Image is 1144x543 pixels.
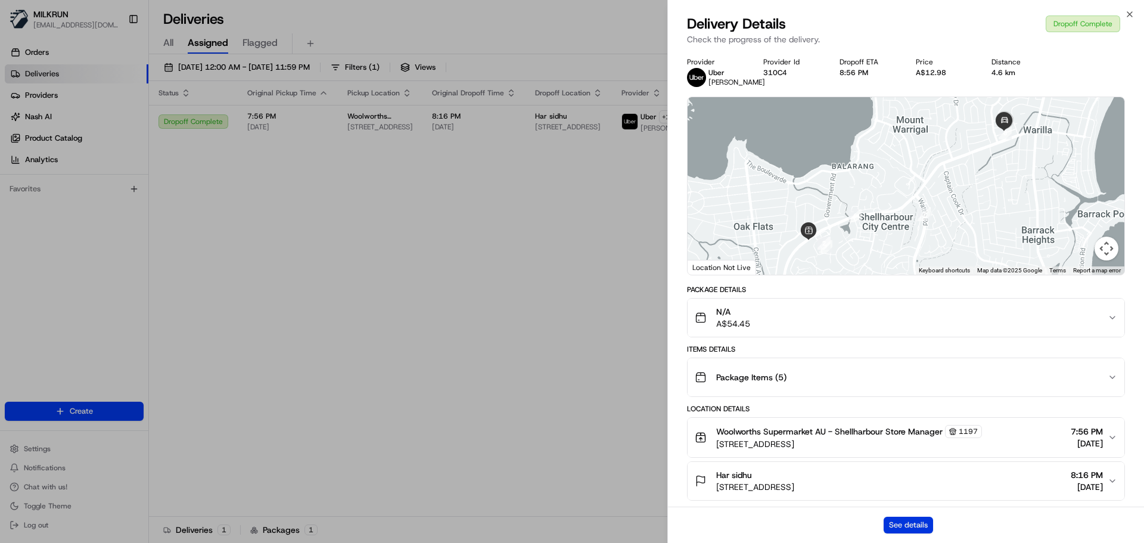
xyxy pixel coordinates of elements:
[687,404,1125,414] div: Location Details
[916,57,973,67] div: Price
[1073,267,1121,274] a: Report a map error
[999,126,1012,139] div: 8
[716,426,943,437] span: Woolworths Supermarket AU - Shellharbour Store Manager
[819,240,832,253] div: 1
[959,427,978,436] span: 1197
[716,481,794,493] span: [STREET_ADDRESS]
[716,438,982,450] span: [STREET_ADDRESS]
[977,267,1042,274] span: Map data ©2025 Google
[716,469,752,481] span: Har sidhu
[687,68,706,87] img: uber-new-logo.jpeg
[688,358,1124,396] button: Package Items (5)
[716,306,750,318] span: N/A
[716,318,750,330] span: A$54.45
[688,260,756,275] div: Location Not Live
[688,462,1124,500] button: Har sidhu[STREET_ADDRESS]8:16 PM[DATE]
[763,68,787,77] button: 310C4
[687,33,1125,45] p: Check the progress of the delivery.
[918,208,931,221] div: 7
[687,285,1125,294] div: Package Details
[1071,469,1103,481] span: 8:16 PM
[687,345,1125,354] div: Items Details
[884,517,933,533] button: See details
[763,57,820,67] div: Provider Id
[691,259,730,275] a: Open this area in Google Maps (opens a new window)
[691,259,730,275] img: Google
[991,57,1049,67] div: Distance
[708,68,725,77] span: Uber
[1071,481,1103,493] span: [DATE]
[708,77,765,87] span: [PERSON_NAME]
[687,57,744,67] div: Provider
[919,266,970,275] button: Keyboard shortcuts
[688,418,1124,457] button: Woolworths Supermarket AU - Shellharbour Store Manager1197[STREET_ADDRESS]7:56 PM[DATE]
[1049,267,1066,274] a: Terms (opens in new tab)
[688,299,1124,337] button: N/AA$54.45
[817,237,831,250] div: 2
[840,68,897,77] div: 8:56 PM
[1071,437,1103,449] span: [DATE]
[848,209,862,222] div: 6
[716,371,786,383] span: Package Items ( 5 )
[840,57,897,67] div: Dropoff ETA
[1071,426,1103,437] span: 7:56 PM
[1095,237,1118,260] button: Map camera controls
[687,14,786,33] span: Delivery Details
[916,68,973,77] div: A$12.98
[991,68,1049,77] div: 4.6 km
